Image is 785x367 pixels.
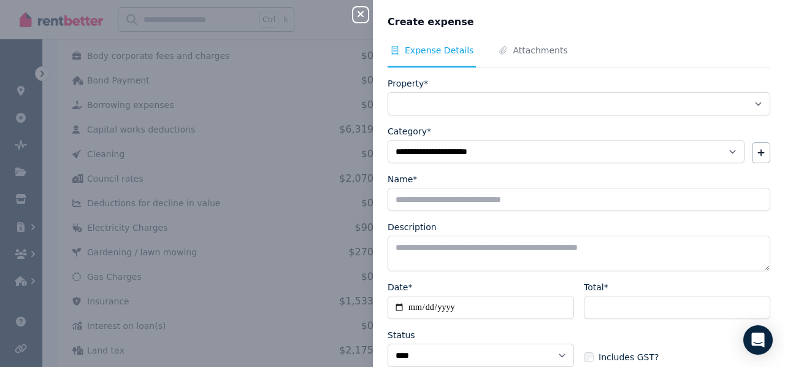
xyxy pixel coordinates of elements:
nav: Tabs [388,44,770,68]
label: Name* [388,173,417,185]
span: Includes GST? [599,351,659,363]
span: Expense Details [405,44,473,56]
label: Date* [388,281,412,293]
div: Open Intercom Messenger [743,325,773,355]
label: Category* [388,125,431,137]
span: Create expense [388,15,474,29]
input: Includes GST? [584,352,594,362]
span: Attachments [513,44,567,56]
label: Description [388,221,437,233]
label: Total* [584,281,608,293]
label: Status [388,329,415,341]
label: Property* [388,77,428,90]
